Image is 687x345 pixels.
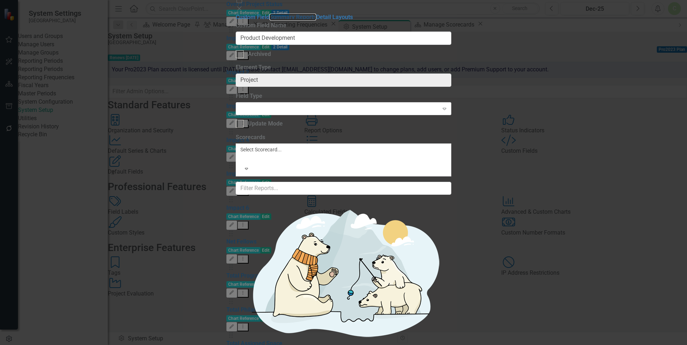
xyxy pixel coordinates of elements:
[236,92,451,100] label: Field Type
[236,32,451,45] input: Custom Field Name
[316,14,353,20] a: Detail Layouts
[240,146,447,153] div: Select Scorecard...
[236,63,451,72] label: Element Type
[236,182,451,195] input: Filter Reports...
[248,50,271,58] div: Archived
[269,14,316,20] a: Summary Reports
[236,200,451,344] img: No results found
[236,22,451,30] label: Custom Field Name
[236,133,451,142] label: Scorecards
[248,120,283,128] div: Update Mode
[236,14,269,20] a: Custom Field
